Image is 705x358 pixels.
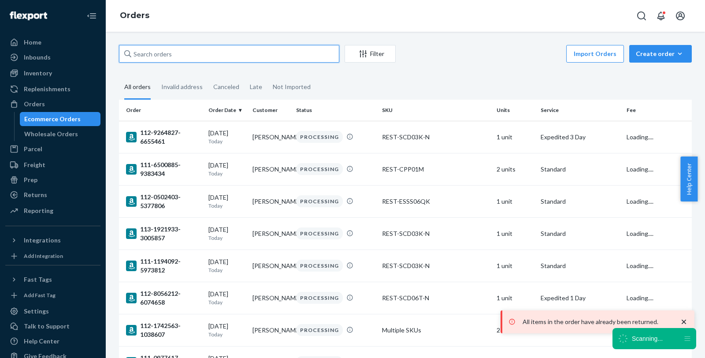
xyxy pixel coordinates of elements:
td: [PERSON_NAME] [249,153,293,185]
a: Add Integration [5,251,100,261]
div: Add Fast Tag [24,291,56,299]
div: Filter [345,49,395,58]
button: Open notifications [652,7,670,25]
div: Orders [24,100,45,108]
div: PROCESSING [296,292,343,304]
div: REST-SCD03K-N [382,229,490,238]
th: Order [119,100,205,121]
td: Loading.... [623,185,692,217]
a: Ecommerce Orders [20,112,101,126]
td: Loading.... [623,121,692,153]
div: Settings [24,307,49,316]
th: Fee [623,100,692,121]
div: REST-SCD03K-N [382,261,490,270]
div: Returns [24,190,47,199]
a: Inbounds [5,50,100,64]
div: Not Imported [273,75,311,98]
div: Reporting [24,206,53,215]
p: Standard [541,197,620,206]
p: Expedited 3 Day [541,133,620,142]
div: Customer [252,106,289,114]
button: Help Center [680,157,698,201]
div: 111-6500885-9383434 [126,160,201,178]
a: Wholesale Orders [20,127,101,141]
td: 2 units [493,314,537,346]
td: Multiple SKUs [378,314,493,346]
div: Home [24,38,41,47]
p: Standard [541,261,620,270]
img: Flexport logo [10,11,47,20]
a: Prep [5,173,100,187]
button: Create order [629,45,692,63]
a: Orders [5,97,100,111]
div: Canceled [213,75,239,98]
div: [DATE] [208,290,245,306]
td: 1 unit [493,121,537,153]
th: Service [537,100,623,121]
a: Add Fast Tag [5,290,100,301]
div: 112-8056212-6074658 [126,289,201,307]
a: Inventory [5,66,100,80]
td: [PERSON_NAME] [249,185,293,217]
a: Parcel [5,142,100,156]
div: REST-SCD06T-N [382,294,490,302]
td: 1 unit [493,250,537,282]
p: Today [208,234,245,242]
div: All orders [124,75,151,100]
div: [DATE] [208,129,245,145]
div: 113-1921933-3005857 [126,225,201,242]
p: Today [208,170,245,177]
div: 112-1742563-1038607 [126,321,201,339]
td: [PERSON_NAME] [249,250,293,282]
div: Wholesale Orders [24,130,78,138]
div: 112-9264827-6655461 [126,128,201,146]
button: Filter [345,45,396,63]
a: Orders [120,11,149,20]
div: Inventory [24,69,52,78]
button: Open account menu [672,7,689,25]
div: PROCESSING [296,163,343,175]
div: [DATE] [208,193,245,209]
div: Add Integration [24,252,63,260]
div: Talk to Support [24,322,70,331]
div: 112-0502403-5377806 [126,193,201,210]
th: Units [493,100,537,121]
div: PROCESSING [296,260,343,272]
div: REST-ESSS06QK [382,197,490,206]
div: [DATE] [208,161,245,177]
button: Open Search Box [633,7,650,25]
svg: close toast [679,317,688,326]
div: [DATE] [208,322,245,338]
td: [PERSON_NAME] [249,217,293,250]
a: Home [5,35,100,49]
div: PROCESSING [296,131,343,143]
button: Fast Tags [5,272,100,287]
button: Import Orders [566,45,624,63]
td: 1 unit [493,282,537,314]
a: Help Center [5,334,100,348]
p: Standard [541,229,620,238]
p: Today [208,138,245,145]
a: Returns [5,188,100,202]
div: PROCESSING [296,227,343,239]
a: Freight [5,158,100,172]
div: [DATE] [208,257,245,274]
td: 2 units [493,153,537,185]
p: Expedited 1 Day [541,294,620,302]
th: Status [293,100,378,121]
div: 111-1194092-5973812 [126,257,201,275]
div: [DATE] [208,225,245,242]
td: [PERSON_NAME] [249,121,293,153]
td: [PERSON_NAME] [249,282,293,314]
td: 1 unit [493,217,537,250]
th: SKU [378,100,493,121]
button: Integrations [5,233,100,247]
td: Loading.... [623,282,692,314]
div: Integrations [24,236,61,245]
button: Close Navigation [83,7,100,25]
div: REST-SCD03K-N [382,133,490,142]
td: Loading.... [623,217,692,250]
p: All items in the order have already been returned. [523,317,671,326]
a: Talk to Support [5,319,100,333]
